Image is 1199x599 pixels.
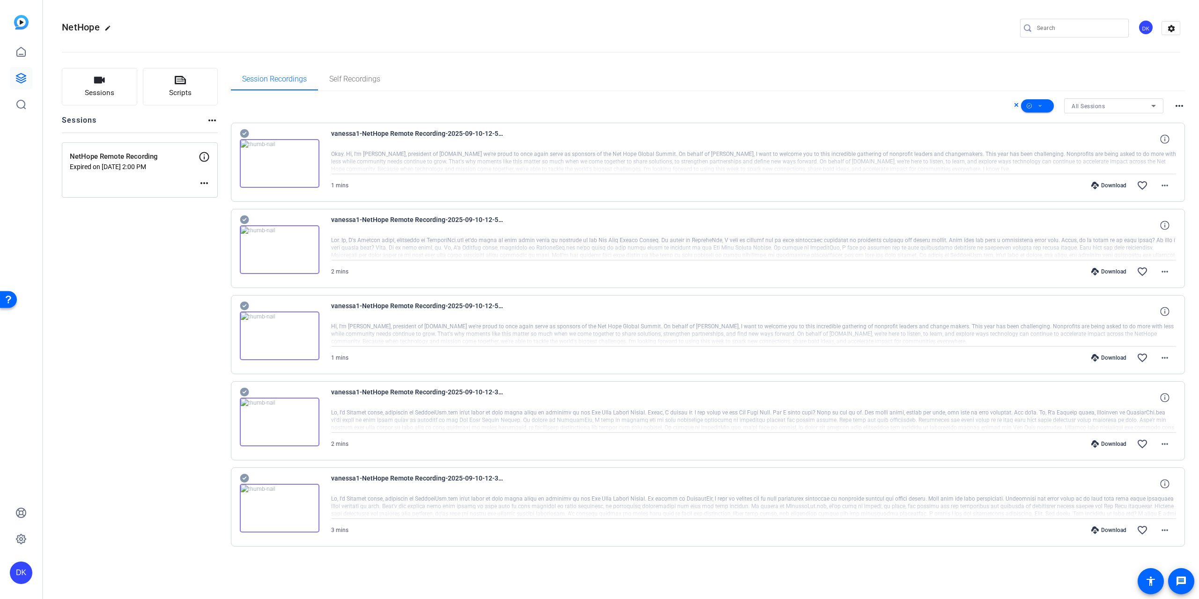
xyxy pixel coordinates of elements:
mat-icon: settings [1162,22,1181,36]
span: Scripts [169,88,192,98]
ngx-avatar: Daniel Koga [1138,20,1155,36]
span: 1 mins [331,182,348,189]
div: Download [1087,526,1131,534]
mat-icon: more_horiz [1174,100,1185,111]
mat-icon: more_horiz [207,115,218,126]
span: vanessa1-NetHope Remote Recording-2025-09-10-12-50-28-149-0 [331,300,504,323]
p: Expired on [DATE] 2:00 PM [70,163,199,170]
div: Download [1087,268,1131,275]
span: 1 mins [331,355,348,361]
mat-icon: favorite_border [1137,438,1148,450]
img: blue-gradient.svg [14,15,29,30]
span: Session Recordings [242,75,307,83]
img: thumb-nail [240,311,319,360]
img: thumb-nail [240,484,319,532]
span: 3 mins [331,527,348,533]
div: DK [10,562,32,584]
span: Sessions [85,88,114,98]
span: Self Recordings [329,75,380,83]
mat-icon: favorite_border [1137,266,1148,277]
img: thumb-nail [240,139,319,188]
mat-icon: favorite_border [1137,352,1148,363]
span: vanessa1-NetHope Remote Recording-2025-09-10-12-32-29-491-2 [331,473,504,495]
span: vanessa1-NetHope Remote Recording-2025-09-10-12-56-06-820-0 [331,214,504,237]
span: 2 mins [331,268,348,275]
span: vanessa1-NetHope Remote Recording-2025-09-10-12-37-25-253-0 [331,386,504,409]
div: DK [1138,20,1154,35]
mat-icon: favorite_border [1137,525,1148,536]
mat-icon: more_horiz [1159,525,1170,536]
button: Sessions [62,68,137,105]
span: vanessa1-NetHope Remote Recording-2025-09-10-12-58-32-178-0 [331,128,504,150]
p: NetHope Remote Recording [70,151,199,162]
mat-icon: accessibility [1145,576,1156,587]
span: 2 mins [331,441,348,447]
mat-icon: more_horiz [1159,438,1170,450]
img: thumb-nail [240,225,319,274]
h2: Sessions [62,115,97,133]
mat-icon: message [1176,576,1187,587]
div: Download [1087,182,1131,189]
div: Download [1087,440,1131,448]
button: Scripts [143,68,218,105]
span: All Sessions [1072,103,1105,110]
mat-icon: more_horiz [1159,266,1170,277]
mat-icon: favorite_border [1137,180,1148,191]
mat-icon: edit [104,25,116,36]
div: Download [1087,354,1131,362]
mat-icon: more_horiz [199,177,210,189]
span: NetHope [62,22,100,33]
img: thumb-nail [240,398,319,446]
mat-icon: more_horiz [1159,352,1170,363]
mat-icon: more_horiz [1159,180,1170,191]
input: Search [1037,22,1121,34]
